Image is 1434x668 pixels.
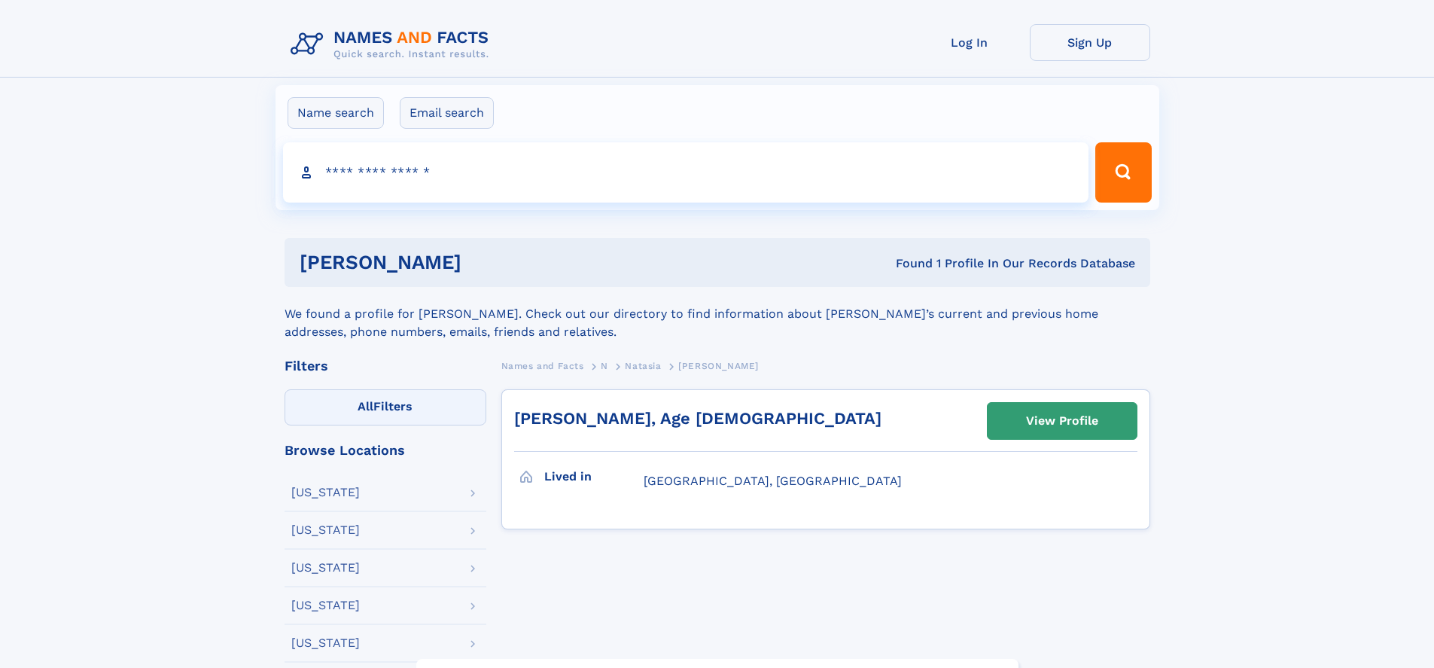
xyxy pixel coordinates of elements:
[601,361,608,371] span: N
[285,359,486,373] div: Filters
[358,399,373,413] span: All
[291,599,360,612] div: [US_STATE]
[291,562,360,574] div: [US_STATE]
[514,409,881,428] a: [PERSON_NAME], Age [DEMOGRAPHIC_DATA]
[625,356,661,375] a: Natasia
[544,464,644,490] h3: Lived in
[288,97,384,129] label: Name search
[501,356,584,375] a: Names and Facts
[988,403,1137,439] a: View Profile
[285,287,1150,341] div: We found a profile for [PERSON_NAME]. Check out our directory to find information about [PERSON_N...
[285,389,486,426] label: Filters
[644,474,902,488] span: [GEOGRAPHIC_DATA], [GEOGRAPHIC_DATA]
[291,487,360,499] div: [US_STATE]
[909,24,1030,61] a: Log In
[291,524,360,536] div: [US_STATE]
[291,637,360,649] div: [US_STATE]
[400,97,494,129] label: Email search
[1026,404,1098,438] div: View Profile
[300,253,679,272] h1: [PERSON_NAME]
[678,361,759,371] span: [PERSON_NAME]
[625,361,661,371] span: Natasia
[678,255,1135,272] div: Found 1 Profile In Our Records Database
[285,444,486,457] div: Browse Locations
[283,142,1089,203] input: search input
[1030,24,1150,61] a: Sign Up
[285,24,501,65] img: Logo Names and Facts
[1095,142,1151,203] button: Search Button
[601,356,608,375] a: N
